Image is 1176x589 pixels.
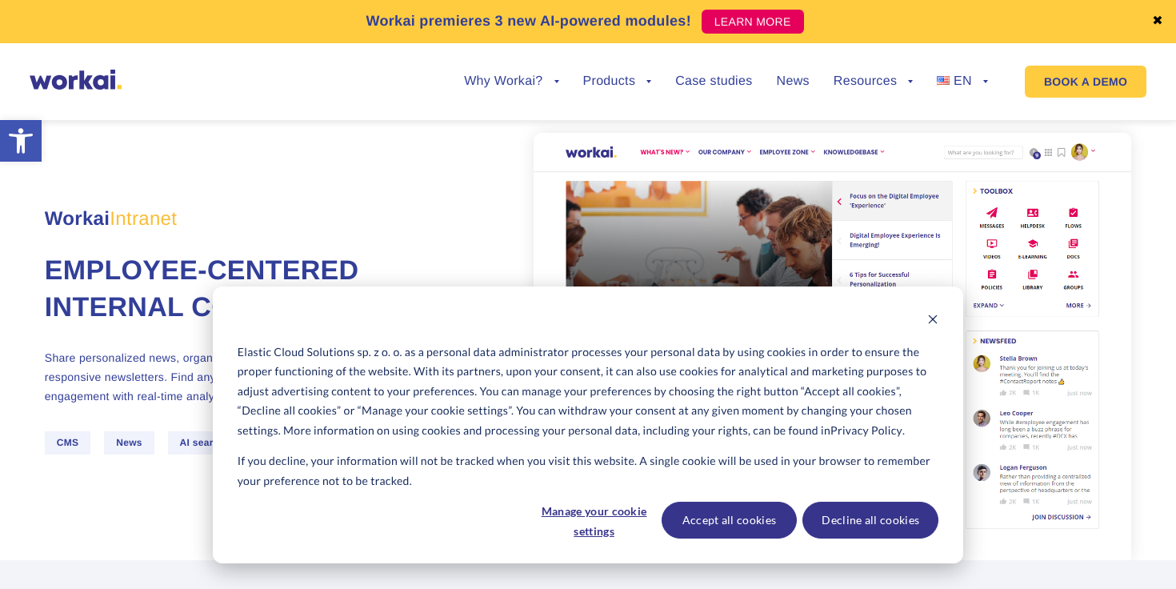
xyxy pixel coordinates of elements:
[954,74,972,88] span: EN
[45,253,470,327] h1: Employee-centered internal communication
[238,343,938,441] p: Elastic Cloud Solutions sp. z o. o. as a personal data administrator processes your personal data...
[662,502,798,539] button: Accept all cookies
[84,135,150,149] a: Privacy Policy
[927,311,938,331] button: Dismiss cookie banner
[533,502,656,539] button: Manage your cookie settings
[802,502,938,539] button: Decline all cookies
[45,348,470,406] p: Share personalized news, organize in-company events, publish videos, and send responsive newslett...
[366,10,691,32] p: Workai premieres 3 new AI-powered modules!
[1152,15,1163,28] a: ✖
[110,208,177,230] em: Intranet
[45,190,177,229] span: Workai
[1025,66,1146,98] a: BOOK A DEMO
[213,286,963,563] div: Cookie banner
[168,431,238,455] span: AI search
[583,75,652,88] a: Products
[104,431,154,455] span: News
[260,19,514,51] input: you@company.com
[830,421,902,441] a: Privacy Policy
[777,75,810,88] a: News
[702,10,804,34] a: LEARN MORE
[834,75,913,88] a: Resources
[238,451,938,491] p: If you decline, your information will not be tracked when you visit this website. A single cookie...
[464,75,558,88] a: Why Workai?
[45,431,91,455] span: CMS
[675,75,752,88] a: Case studies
